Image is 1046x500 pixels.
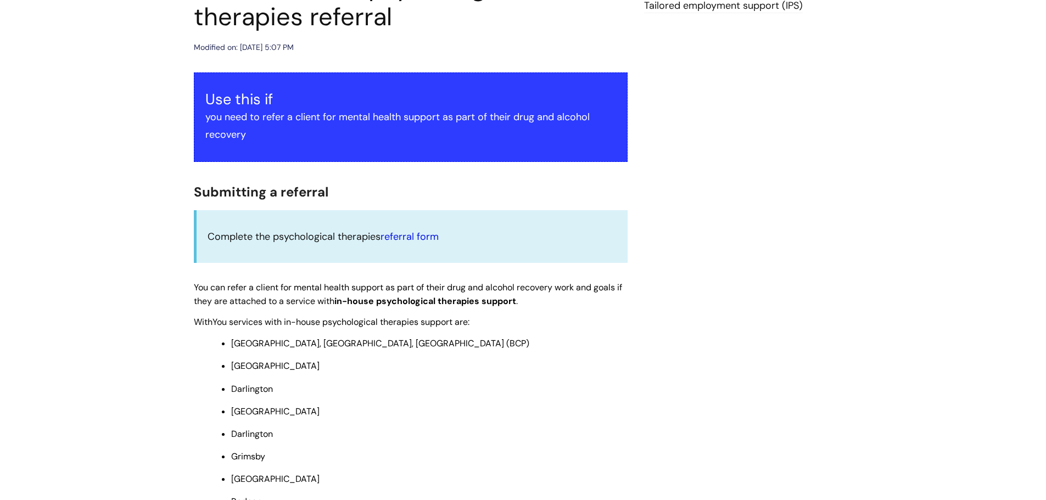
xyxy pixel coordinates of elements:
[231,451,265,462] span: Grimsby
[381,230,439,243] a: referral form
[231,383,273,395] span: Darlington
[516,295,518,307] span: .
[334,295,516,307] span: in-house psychological therapies support
[205,108,616,144] p: you need to refer a client for mental health support as part of their drug and alcohol recovery
[231,406,320,417] span: [GEOGRAPHIC_DATA]
[231,360,320,372] span: [GEOGRAPHIC_DATA]
[208,228,617,245] p: Complete the psychological therapies
[194,41,294,54] div: Modified on: [DATE] 5:07 PM
[194,316,469,328] span: WithYou services with in-house psychological therapies support are:
[194,282,622,307] span: You can refer a client for mental health support as part of their drug and alcohol recovery work ...
[231,428,273,440] span: Darlington
[231,473,320,485] span: [GEOGRAPHIC_DATA]
[205,91,616,108] h3: Use this if
[194,183,328,200] span: Submitting a referral
[231,338,529,349] span: [GEOGRAPHIC_DATA], [GEOGRAPHIC_DATA], [GEOGRAPHIC_DATA] (BCP)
